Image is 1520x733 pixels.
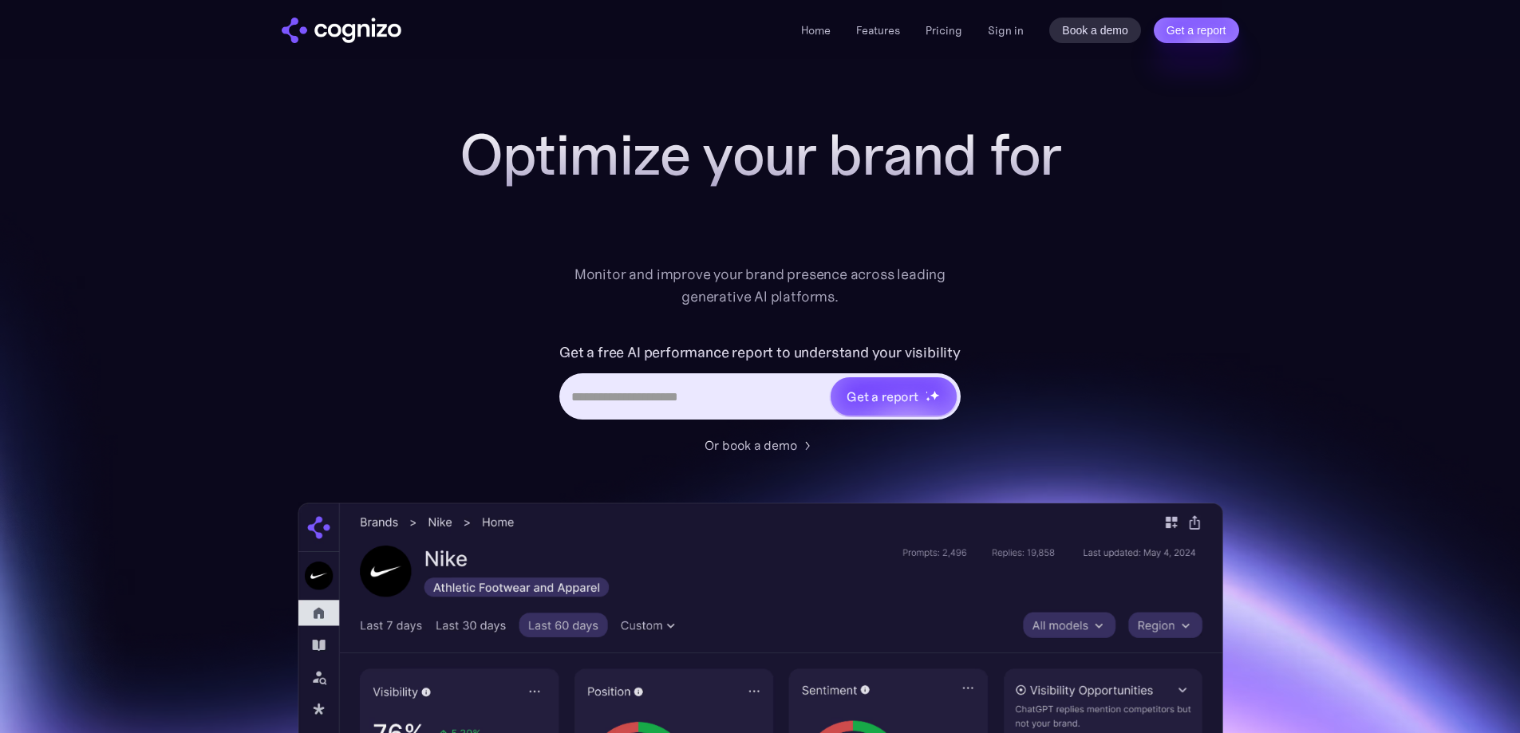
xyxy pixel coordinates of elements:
[282,18,401,43] img: cognizo logo
[829,376,958,417] a: Get a reportstarstarstar
[705,435,797,455] div: Or book a demo
[1049,18,1141,43] a: Book a demo
[559,340,961,428] form: Hero URL Input Form
[847,387,918,406] div: Get a report
[926,391,928,393] img: star
[801,23,831,37] a: Home
[559,340,961,365] label: Get a free AI performance report to understand your visibility
[564,263,957,308] div: Monitor and improve your brand presence across leading generative AI platforms.
[988,21,1024,40] a: Sign in
[441,123,1080,187] h1: Optimize your brand for
[930,390,940,400] img: star
[926,23,962,37] a: Pricing
[1154,18,1239,43] a: Get a report
[705,435,816,455] a: Or book a demo
[926,396,931,402] img: star
[282,18,401,43] a: home
[856,23,900,37] a: Features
